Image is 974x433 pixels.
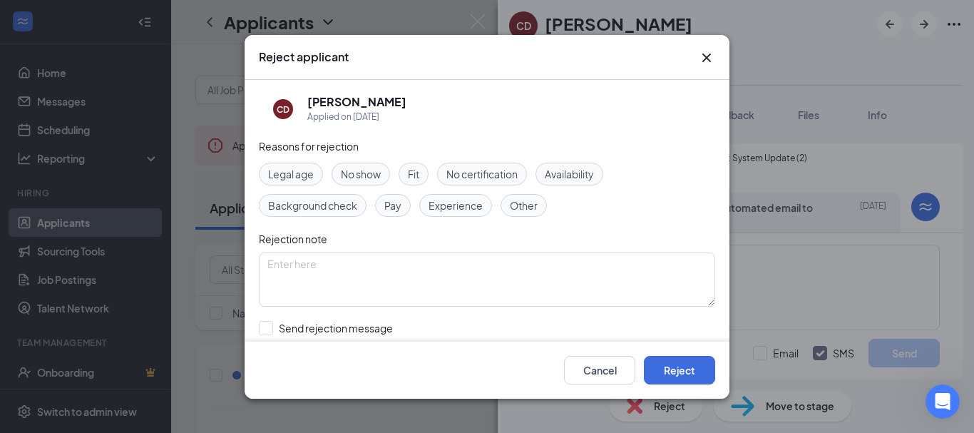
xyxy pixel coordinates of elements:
[259,140,359,153] span: Reasons for rejection
[429,198,483,213] span: Experience
[446,166,518,182] span: No certification
[307,110,406,124] div: Applied on [DATE]
[277,103,289,115] div: CD
[698,49,715,66] button: Close
[408,166,419,182] span: Fit
[510,198,538,213] span: Other
[259,49,349,65] h3: Reject applicant
[384,198,401,213] span: Pay
[644,355,715,384] button: Reject
[698,49,715,66] svg: Cross
[926,384,960,419] iframe: Intercom live chat
[268,198,357,213] span: Background check
[268,166,314,182] span: Legal age
[307,94,406,110] h5: [PERSON_NAME]
[341,166,381,182] span: No show
[259,233,327,245] span: Rejection note
[545,166,594,182] span: Availability
[564,355,635,384] button: Cancel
